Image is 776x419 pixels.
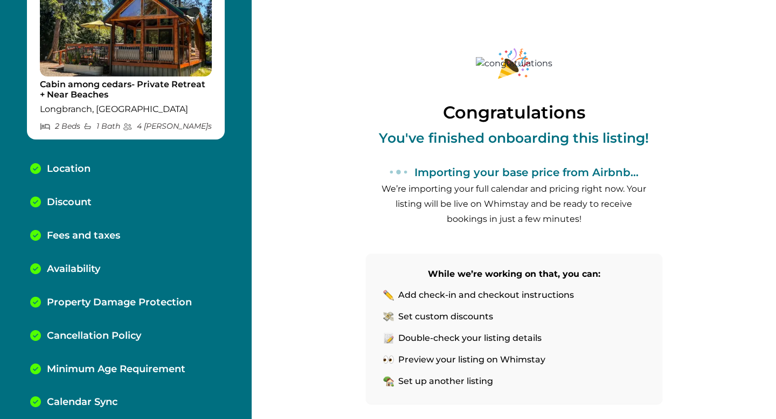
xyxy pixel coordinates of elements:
[47,396,117,408] p: Calendar Sync
[414,166,639,179] p: Importing your base price from Airbnb...
[47,297,192,309] p: Property Damage Protection
[398,311,493,322] p: Set custom discounts
[47,230,120,242] p: Fees and taxes
[40,122,80,131] p: 2 Bed s
[47,330,141,342] p: Cancellation Policy
[398,333,542,344] p: Double-check your listing details
[47,263,100,275] p: Availability
[383,333,394,344] img: list-pencil-icon
[383,267,645,282] p: While we’re working on that, you can:
[379,130,649,145] p: You've finished onboarding this listing!
[476,57,552,70] img: congratulations
[389,163,408,181] svg: loading
[383,354,394,365] img: eyes-icon
[383,376,394,387] img: home-icon
[398,376,493,387] p: Set up another listing
[398,290,574,301] p: Add check-in and checkout instructions
[398,354,545,365] p: Preview your listing on Whimstay
[47,197,92,208] p: Discount
[379,181,649,227] p: We’re importing your full calendar and pricing right now. Your listing will be live on Whimstay a...
[383,311,394,322] img: money-icon
[47,364,185,375] p: Minimum Age Requirement
[123,122,212,131] p: 4 [PERSON_NAME] s
[47,163,91,175] p: Location
[83,122,120,131] p: 1 Bath
[443,103,585,122] p: Congratulations
[40,104,212,115] p: Longbranch, [GEOGRAPHIC_DATA]
[40,79,212,100] p: Cabin among cedars- Private Retreat + Near Beaches
[383,290,394,301] img: pencil-icon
